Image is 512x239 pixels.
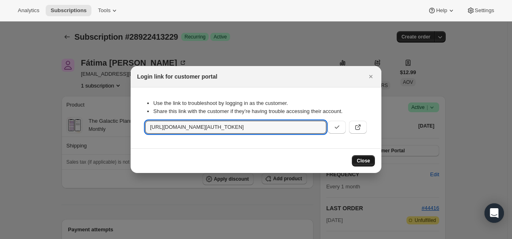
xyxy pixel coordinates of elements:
li: Use the link to troubleshoot by logging in as the customer. [153,99,367,107]
span: Subscriptions [51,7,87,14]
span: Close [357,158,370,164]
button: Help [423,5,460,16]
h2: Login link for customer portal [137,73,217,81]
span: Settings [475,7,494,14]
li: Share this link with the customer if they’re having trouble accessing their account. [153,107,367,115]
span: Help [436,7,447,14]
button: Settings [462,5,499,16]
button: Analytics [13,5,44,16]
button: Tools [93,5,123,16]
span: Tools [98,7,110,14]
div: Open Intercom Messenger [484,203,504,223]
button: Subscriptions [46,5,91,16]
button: Close [365,71,377,82]
span: Analytics [18,7,39,14]
button: Close [352,155,375,166]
